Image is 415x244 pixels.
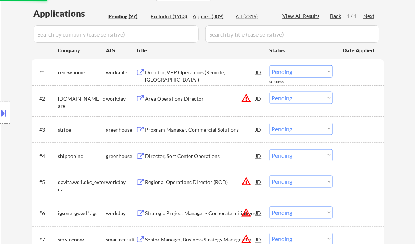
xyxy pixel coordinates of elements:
div: Pending (27) [109,13,145,20]
div: #5 [40,179,52,186]
div: Regional Operations Director (ROD) [145,179,256,186]
div: JD [255,176,263,189]
div: igsenergy.wd1.igs [58,210,106,217]
div: Excluded (1983) [151,13,188,20]
div: Strategic Project Manager - Corporate Initiatives [145,210,256,217]
div: Date Applied [343,47,375,54]
div: View All Results [283,12,322,20]
div: Status [270,44,333,57]
div: Applied (309) [193,13,230,20]
div: Next [364,12,375,20]
input: Search by title (case sensitive) [205,25,379,43]
div: Back [330,12,342,20]
div: Applications [34,9,106,18]
div: #7 [40,236,52,244]
button: warning_amber [241,93,252,103]
div: davita.wd1.dkc_external [58,179,106,193]
div: 1 / 1 [347,12,364,20]
div: Director, Sort Center Operations [145,153,256,160]
div: Senior Manager, Business Strategy Management [145,236,256,244]
input: Search by company (case sensitive) [34,25,199,43]
div: All (2319) [236,13,273,20]
div: Title [136,47,263,54]
div: servicenow [58,236,106,244]
div: JD [255,149,263,162]
button: warning_amber [241,177,252,187]
button: warning_amber [241,208,252,218]
div: JD [255,92,263,105]
div: JD [255,207,263,220]
div: workday [106,179,136,186]
div: #6 [40,210,52,217]
div: success [270,79,299,85]
div: JD [255,123,263,136]
div: JD [255,65,263,79]
div: Area Operations Director [145,95,256,102]
div: Director, VPP Operations (Remote, [GEOGRAPHIC_DATA]) [145,69,256,83]
div: Program Manager, Commercial Solutions [145,126,256,134]
div: workday [106,210,136,217]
